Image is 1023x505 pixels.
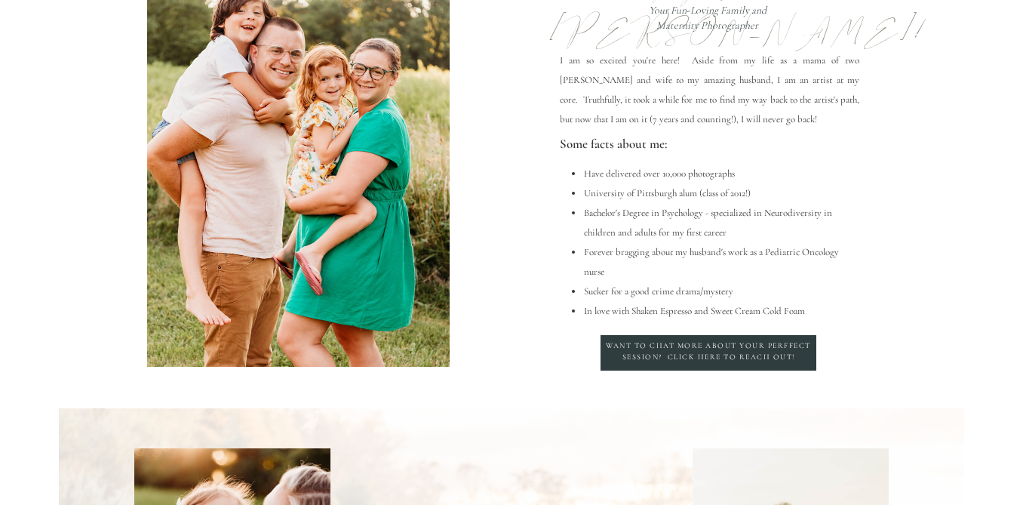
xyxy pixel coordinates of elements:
li: In love with Shaken Espresso and Sweet Cream Cold Foam [583,301,859,321]
li: Sucker for a good crime drama/mystery [583,282,859,301]
li: Forever bragging about my husband's work as a Pediatric Oncology nurse [583,242,859,282]
p: Some facts about me: [560,131,861,157]
li: Have delivered over 10,000 photographs [583,164,859,183]
li: University of Pittsburgh alum (class of 2012!) [583,183,859,203]
li: Bachelor's Degree in Psychology - specialized in Neurodiversity in children and adults for my fir... [583,203,859,242]
p: I am so excited you're here! Aside from my life as a mama of two [PERSON_NAME] and wife to my ama... [560,51,859,128]
a: Want to chat more about your perffect session? Click here to reach out! [604,340,813,367]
